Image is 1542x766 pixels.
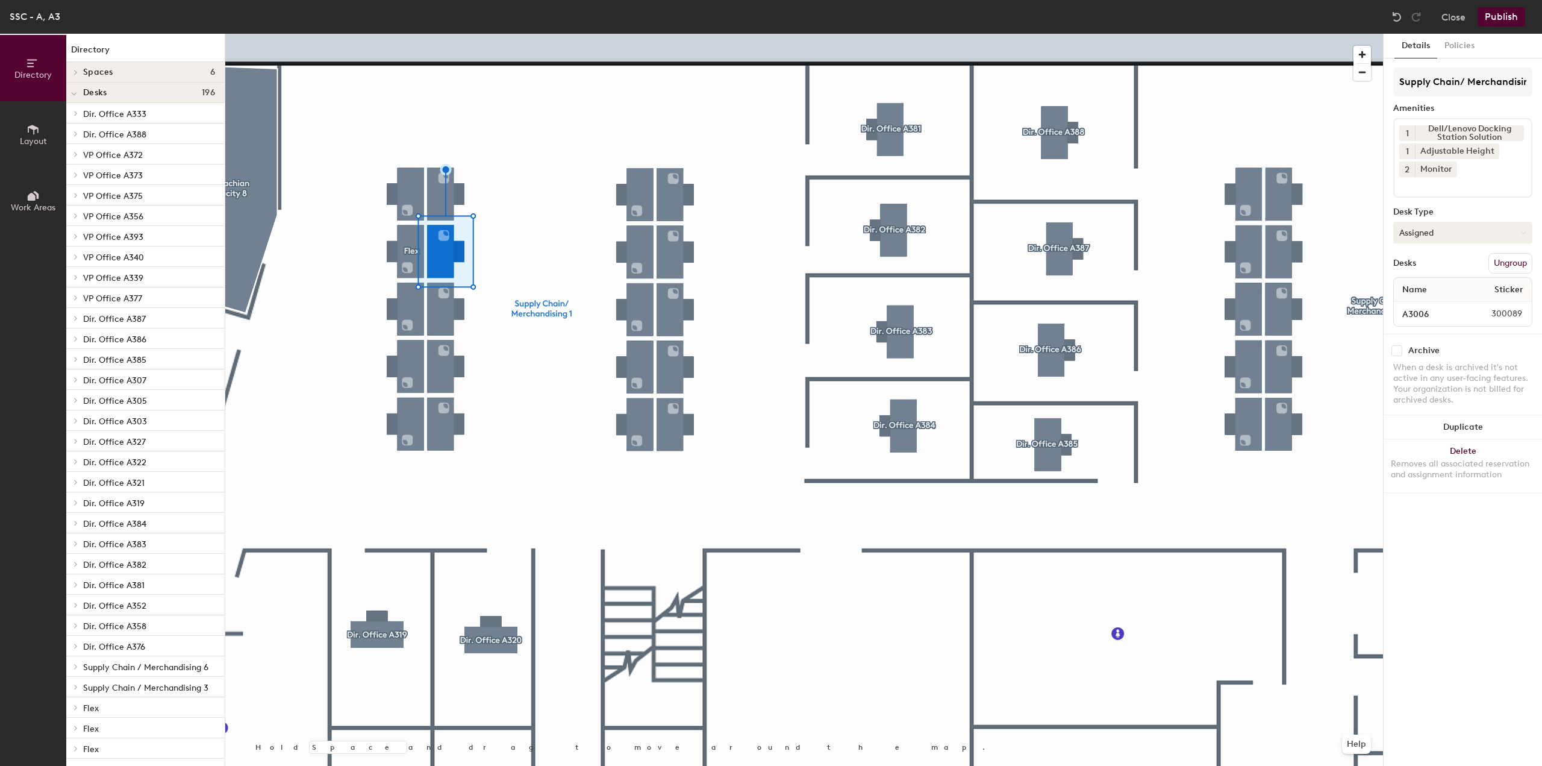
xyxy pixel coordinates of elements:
button: Duplicate [1384,415,1542,439]
span: Directory [14,70,52,80]
span: 6 [210,67,215,77]
span: Desks [83,88,107,98]
button: Policies [1437,34,1482,58]
div: Archive [1408,346,1440,356]
span: Spaces [83,67,113,77]
img: Redo [1410,11,1422,23]
span: Dir. Office A385 [83,355,146,365]
span: Dir. Office A383 [83,539,146,550]
span: Dir. Office A319 [83,498,145,509]
div: SSC - A, A3 [10,9,60,24]
span: Layout [20,136,47,146]
span: Flex [83,703,99,714]
span: Sticker [1488,279,1529,301]
span: Dir. Office A386 [83,334,146,345]
span: Flex [83,744,99,755]
span: VP Office A375 [83,191,143,201]
div: Monitor [1415,162,1457,177]
button: Close [1441,7,1466,27]
span: Supply Chain / Merchandising 3 [83,683,208,693]
button: DeleteRemoves all associated reservation and assignment information [1384,439,1542,492]
div: Removes all associated reservation and assignment information [1391,459,1535,480]
div: Desks [1393,259,1416,268]
span: VP Office A339 [83,273,143,283]
div: Dell/Lenovo Docking Station Solution [1415,125,1524,141]
div: Amenities [1393,104,1532,113]
span: Supply Chain / Merchandising 6 [83,662,208,673]
span: Dir. Office A388 [83,130,146,140]
button: Details [1394,34,1437,58]
span: Dir. Office A382 [83,560,146,570]
button: Assigned [1393,222,1532,243]
span: Work Areas [11,202,55,213]
span: 1 [1406,145,1409,158]
span: VP Office A377 [83,294,142,304]
span: VP Office A393 [83,232,143,242]
span: Dir. Office A321 [83,478,145,488]
button: 1 [1399,143,1415,159]
button: 2 [1399,162,1415,177]
button: Ungroup [1488,253,1532,274]
span: Dir. Office A376 [83,642,145,652]
span: Dir. Office A322 [83,457,146,468]
button: Publish [1478,7,1525,27]
span: VP Office A356 [83,212,143,222]
span: 300089 [1462,307,1529,321]
div: When a desk is archived it's not active in any user-facing features. Your organization is not bil... [1393,362,1532,406]
span: Dir. Office A352 [83,601,146,611]
span: VP Office A373 [83,171,143,181]
span: VP Office A372 [83,150,143,160]
span: Dir. Office A305 [83,396,147,406]
span: Dir. Office A333 [83,109,146,119]
span: 196 [202,88,215,98]
span: Dir. Office A358 [83,621,146,632]
span: Dir. Office A303 [83,416,147,427]
img: Undo [1391,11,1403,23]
button: 1 [1399,125,1415,141]
div: Desk Type [1393,207,1532,217]
span: Flex [83,724,99,734]
span: Dir. Office A327 [83,437,146,447]
span: Dir. Office A384 [83,519,146,529]
h1: Directory [66,43,225,62]
span: Dir. Office A387 [83,314,146,324]
button: Help [1342,735,1371,754]
div: Adjustable Height [1415,143,1499,159]
span: Dir. Office A307 [83,375,146,386]
span: Name [1396,279,1433,301]
span: 2 [1405,163,1409,176]
input: Unnamed desk [1396,306,1462,322]
span: 1 [1406,127,1409,140]
span: VP Office A340 [83,253,144,263]
span: Dir. Office A381 [83,580,145,591]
